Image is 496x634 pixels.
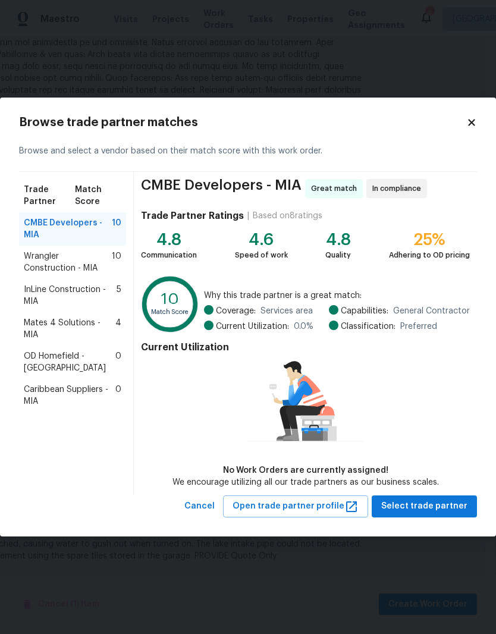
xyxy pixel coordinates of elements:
[24,384,115,407] span: Caribbean Suppliers - MIA
[115,384,121,407] span: 0
[75,184,121,208] span: Match Score
[381,499,467,514] span: Select trade partner
[341,305,388,317] span: Capabilities:
[172,464,439,476] div: No Work Orders are currently assigned!
[24,317,115,341] span: Mates 4 Solutions - MIA
[24,250,112,274] span: Wrangler Construction - MIA
[325,234,351,246] div: 4.8
[235,249,288,261] div: Speed of work
[24,217,112,241] span: CMBE Developers - MIA
[372,495,477,517] button: Select trade partner
[311,183,362,194] span: Great match
[115,317,121,341] span: 4
[117,284,121,307] span: 5
[260,305,313,317] span: Services area
[24,184,75,208] span: Trade Partner
[223,495,368,517] button: Open trade partner profile
[235,234,288,246] div: 4.6
[400,321,437,332] span: Preferred
[151,309,189,315] text: Match Score
[325,249,351,261] div: Quality
[19,117,466,128] h2: Browse trade partner matches
[180,495,219,517] button: Cancel
[112,217,121,241] span: 10
[216,321,289,332] span: Current Utilization:
[184,499,215,514] span: Cancel
[141,341,470,353] h4: Current Utilization
[216,305,256,317] span: Coverage:
[112,250,121,274] span: 10
[161,291,179,307] text: 10
[244,210,253,222] div: |
[393,305,470,317] span: General Contractor
[115,350,121,374] span: 0
[341,321,395,332] span: Classification:
[372,183,426,194] span: In compliance
[141,210,244,222] h4: Trade Partner Ratings
[19,131,477,172] div: Browse and select a vendor based on their match score with this work order.
[389,249,470,261] div: Adhering to OD pricing
[141,249,197,261] div: Communication
[389,234,470,246] div: 25%
[141,234,197,246] div: 4.8
[141,179,302,198] span: CMBE Developers - MIA
[24,350,115,374] span: OD Homefield - [GEOGRAPHIC_DATA]
[233,499,359,514] span: Open trade partner profile
[253,210,322,222] div: Based on 8 ratings
[204,290,470,302] span: Why this trade partner is a great match:
[172,476,439,488] div: We encourage utilizing all our trade partners as our business scales.
[294,321,313,332] span: 0.0 %
[24,284,117,307] span: InLine Construction - MIA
